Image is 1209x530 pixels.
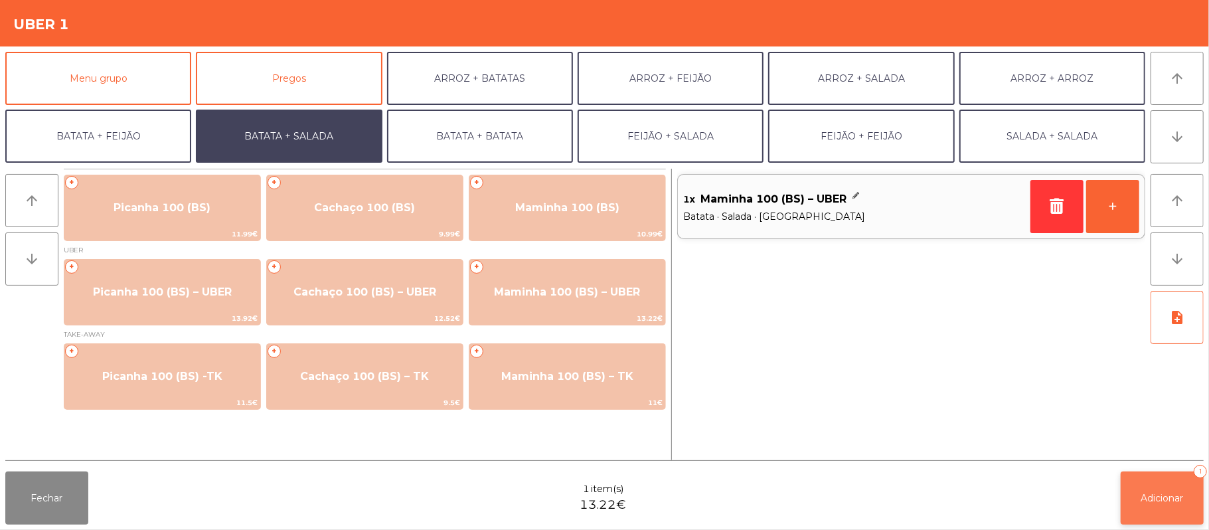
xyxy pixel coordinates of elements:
[64,244,666,256] span: UBER
[469,312,665,325] span: 13.22€
[1151,232,1204,286] button: arrow_downward
[387,110,573,163] button: BATATA + BATATA
[267,312,463,325] span: 12.52€
[1121,472,1204,525] button: Adicionar1
[1151,110,1204,163] button: arrow_downward
[578,52,764,105] button: ARROZ + FEIJÃO
[1141,492,1184,504] span: Adicionar
[314,201,415,214] span: Cachaço 100 (BS)
[1151,291,1204,344] button: note_add
[268,176,281,189] span: +
[65,260,78,274] span: +
[387,52,573,105] button: ARROZ + BATATAS
[470,345,483,358] span: +
[515,201,619,214] span: Maminha 100 (BS)
[1169,193,1185,209] i: arrow_upward
[102,370,222,383] span: Picanha 100 (BS) -TK
[1151,174,1204,227] button: arrow_upward
[65,176,78,189] span: +
[64,312,260,325] span: 13.92€
[13,15,69,35] h4: UBER 1
[578,110,764,163] button: FEIJÃO + SALADA
[5,52,191,105] button: Menu grupo
[5,472,88,525] button: Fechar
[293,286,436,298] span: Cachaço 100 (BS) – UBER
[683,209,1025,224] span: Batata · Salada · [GEOGRAPHIC_DATA]
[768,110,954,163] button: FEIJÃO + FEIJÃO
[1169,70,1185,86] i: arrow_upward
[268,345,281,358] span: +
[1169,129,1185,145] i: arrow_downward
[683,189,695,209] span: 1x
[1194,465,1207,478] div: 1
[5,232,58,286] button: arrow_downward
[196,52,382,105] button: Pregos
[494,286,640,298] span: Maminha 100 (BS) – UBER
[64,397,260,409] span: 11.5€
[300,370,429,383] span: Cachaço 100 (BS) – TK
[5,174,58,227] button: arrow_upward
[1169,251,1185,267] i: arrow_downward
[114,201,210,214] span: Picanha 100 (BS)
[268,260,281,274] span: +
[469,397,665,409] span: 11€
[768,52,954,105] button: ARROZ + SALADA
[5,110,191,163] button: BATATA + FEIJÃO
[196,110,382,163] button: BATATA + SALADA
[591,482,623,496] span: item(s)
[64,228,260,240] span: 11.99€
[64,328,666,341] span: TAKE-AWAY
[469,228,665,240] span: 10.99€
[470,176,483,189] span: +
[501,370,633,383] span: Maminha 100 (BS) – TK
[959,52,1145,105] button: ARROZ + ARROZ
[24,251,40,267] i: arrow_downward
[267,397,463,409] span: 9.5€
[93,286,232,298] span: Picanha 100 (BS) – UBER
[267,228,463,240] span: 9.99€
[700,189,846,209] span: Maminha 100 (BS) – UBER
[65,345,78,358] span: +
[580,496,627,514] span: 13.22€
[1151,52,1204,105] button: arrow_upward
[1086,180,1139,233] button: +
[470,260,483,274] span: +
[24,193,40,209] i: arrow_upward
[583,482,590,496] span: 1
[959,110,1145,163] button: SALADA + SALADA
[1169,309,1185,325] i: note_add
